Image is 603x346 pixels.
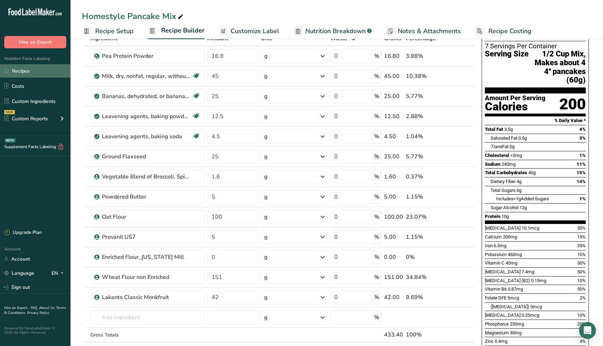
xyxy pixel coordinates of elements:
[102,213,190,221] div: Oat Flour
[504,127,513,132] span: 3.5g
[485,260,505,266] span: Vitamin C
[507,295,519,301] span: 5mcg
[577,252,586,257] span: 10%
[102,273,190,281] div: Wheat Flour non Enriched
[406,92,441,101] div: 5.77%
[531,278,546,283] span: 0.15mg
[384,213,403,221] div: 100.00
[102,293,190,302] div: Lakanto Classic Monkfruit
[264,253,268,261] div: g
[264,273,268,281] div: g
[579,127,586,132] span: 4%
[264,92,268,101] div: g
[577,225,586,231] span: 50%
[90,331,205,339] div: Gross Totals
[384,233,403,241] div: 5.00
[406,293,441,302] div: 9.69%
[102,132,190,141] div: Leavening agents, baking soda
[485,295,506,301] span: Folate DFE
[264,112,268,121] div: g
[485,127,503,132] span: Total Fat
[580,295,586,301] span: 2%
[4,305,66,315] a: Terms & Conditions .
[529,50,586,84] span: 1/2 Cup Mix, Makes about 4 4'' pancakes (60g)
[386,23,461,39] a: Notes & Attachments
[577,179,586,184] span: 14%
[485,214,500,219] span: Protein
[506,260,517,266] span: 45mg
[264,193,268,201] div: g
[219,23,279,39] a: Customize Label
[82,23,134,39] a: Recipe Setup
[264,52,268,60] div: g
[264,132,268,141] div: g
[485,170,527,175] span: Total Carbohydrates
[4,229,42,236] div: Upgrade Plan
[102,172,190,181] div: Vegetable Blend of Broccoli, Spinach, Sweet Potato, Orange, Pumpkin, Maitake Mushroom, Papaya
[102,152,190,161] div: Ground Flaxseed
[406,253,441,261] div: 0%
[384,72,403,80] div: 45.00
[102,233,190,241] div: Provanil US7
[577,243,586,248] span: 35%
[518,135,527,141] span: 0.5g
[491,188,516,193] span: Total Sugars
[485,43,586,50] div: 7 Servings Per Container
[510,153,522,158] span: <5mg
[491,144,502,149] i: Trans
[406,172,441,181] div: 0.37%
[494,243,506,248] span: 6.3mg
[491,135,517,141] span: Saturated Fat
[264,233,268,241] div: g
[384,330,403,339] div: 433.40
[510,330,522,335] span: 30mg
[559,95,586,114] div: 200
[577,278,586,283] span: 10%
[102,52,190,60] div: Pea Protein Powder
[264,213,268,221] div: g
[510,144,514,149] span: 0g
[406,112,441,121] div: 2.88%
[384,52,403,60] div: 16.80
[231,26,279,36] span: Customize Label
[485,252,507,257] span: Potassium
[577,162,586,167] span: 11%
[4,115,48,122] div: Custom Reports
[406,52,441,60] div: 3.88%
[491,205,518,210] span: Sugar Alcohol
[264,172,268,181] div: g
[95,26,134,36] span: Recipe Setup
[485,286,507,292] span: Vitamin B6
[384,92,403,101] div: 25.00
[4,110,15,114] div: NEW
[485,321,509,327] span: Phosphorus
[485,243,493,248] span: Iron
[102,253,190,261] div: Enriched Flour_[US_STATE] Mill
[577,260,586,266] span: 50%
[305,26,366,36] span: Nutrition Breakdown
[264,293,268,302] div: g
[496,196,549,201] span: Includes Added Sugars
[5,138,16,142] div: BETA
[513,196,521,201] span: <1g
[102,92,190,101] div: Bananas, dehydrated, or banana powder
[406,152,441,161] div: 5.77%
[485,116,586,125] section: % Daily Value *
[406,132,441,141] div: 1.04%
[4,36,66,48] button: Hire an Expert
[577,234,586,239] span: 15%
[406,72,441,80] div: 10.38%
[39,305,56,310] a: About Us .
[485,95,546,102] div: Amount Per Serving
[293,23,372,39] a: Nutrition Breakdown
[577,286,586,292] span: 50%
[577,170,586,175] span: 15%
[384,112,403,121] div: 12.50
[398,26,461,36] span: Notes & Attachments
[508,252,522,257] span: 460mg
[519,205,527,210] span: 12g
[508,286,523,292] span: 0.87mg
[264,152,268,161] div: g
[4,305,29,310] a: Hire an Expert .
[4,326,66,335] div: Powered By FoodLabelMaker © 2025 All Rights Reserved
